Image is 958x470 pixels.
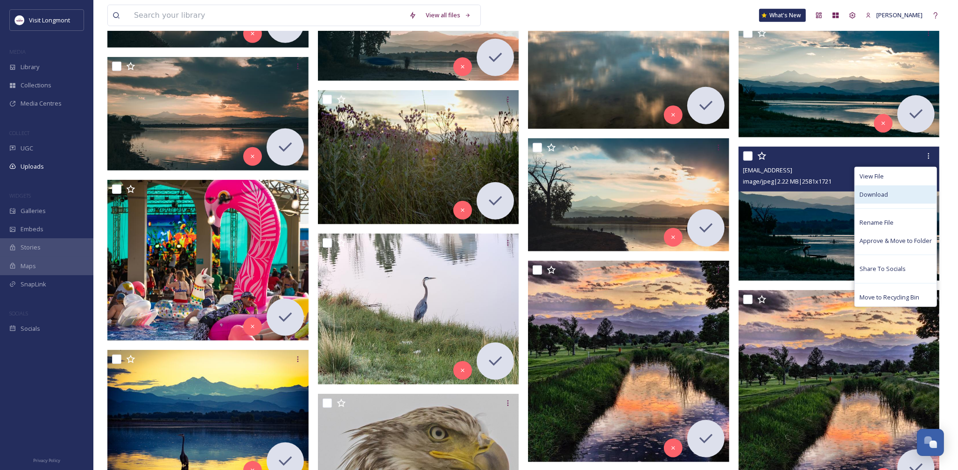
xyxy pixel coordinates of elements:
span: Move to Recycling Bin [859,293,919,302]
img: ext_1752524007.589636_brian.gibson83@gmail.com-20250712-Longmont-03.jpg [739,147,940,281]
span: Embeds [21,225,43,234]
img: ext_1748970458.159149_dave@gardengatefarm.com-inbound2475695122676462696.jpg [318,234,519,385]
span: Collections [21,81,51,90]
span: Visit Longmont [29,16,70,24]
span: Rename File [859,218,894,227]
span: Media Centres [21,99,62,108]
span: Maps [21,262,36,271]
span: Approve & Move to Folder [859,236,932,245]
img: ext_1752524007.950585_brian.gibson83@gmail.com-20250712-Longmont-02.jpg [739,24,940,137]
span: WIDGETS [9,192,31,199]
span: Galleries [21,207,46,215]
span: Privacy Policy [33,457,60,463]
span: Socials [21,324,40,333]
span: Share To Socials [859,264,906,273]
span: [EMAIL_ADDRESS] [743,166,793,174]
span: MEDIA [9,48,26,55]
span: image/jpeg | 2.22 MB | 2581 x 1721 [743,177,832,185]
img: longmont.jpg [15,15,24,25]
img: ext_1752524007.743684_brian.gibson83@gmail.com-20250712-Longmont-05.jpg [318,90,519,225]
img: ext_1748970374.678423_dave@gardengatefarm.com-inbound161694190560935987.jpg [528,261,729,462]
img: ext_1752524007.908017_brian.gibson83@gmail.com-20250712-Longmont-04.jpg [107,57,309,171]
img: ext_1749530999.85997_robin@wibbybrewing.com-BigSomething-WibbyBrewing-2021-0717-5001-TEV (1).jpg [107,180,309,341]
span: View File [859,172,884,181]
img: ext_1752524007.851857_brian.gibson83@gmail.com-20250712-Longmont-07.jpg [528,138,729,252]
a: View all files [421,6,476,24]
a: [PERSON_NAME] [861,6,927,24]
input: Search your library [129,5,404,26]
span: UGC [21,144,33,153]
span: SnapLink [21,280,46,289]
span: Library [21,63,39,71]
span: COLLECT [9,129,29,136]
span: Stories [21,243,41,252]
a: What's New [759,9,806,22]
span: SOCIALS [9,310,28,317]
button: Open Chat [917,429,944,456]
span: Download [859,190,888,199]
span: Uploads [21,162,44,171]
span: [PERSON_NAME] [876,11,923,19]
a: Privacy Policy [33,454,60,465]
